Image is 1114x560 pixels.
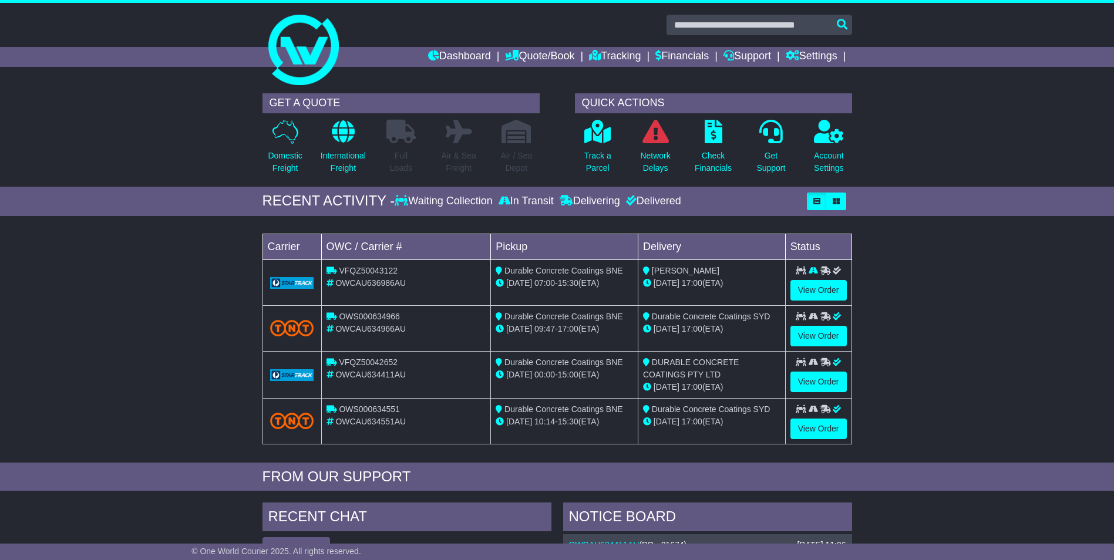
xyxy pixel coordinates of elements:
[643,277,780,289] div: (ETA)
[504,266,623,275] span: Durable Concrete Coatings BNE
[496,369,633,381] div: - (ETA)
[797,540,846,550] div: [DATE] 11:06
[654,324,679,333] span: [DATE]
[534,278,555,288] span: 07:00
[505,47,574,67] a: Quote/Book
[335,324,406,333] span: OWCAU634966AU
[682,382,702,392] span: 17:00
[191,546,361,556] span: © One World Courier 2025. All rights reserved.
[640,119,671,181] a: NetworkDelays
[496,416,633,428] div: - (ETA)
[270,369,314,381] img: GetCarrierServiceLogo
[654,382,679,392] span: [DATE]
[395,195,495,208] div: Waiting Collection
[643,416,780,428] div: (ETA)
[558,370,578,379] span: 15:00
[623,195,681,208] div: Delivered
[270,277,314,289] img: GetCarrierServiceLogo
[504,404,623,414] span: Durable Concrete Coatings BNE
[638,234,785,259] td: Delivery
[652,312,770,321] span: Durable Concrete Coatings SYD
[442,150,476,174] p: Air & Sea Freight
[506,324,532,333] span: [DATE]
[506,278,532,288] span: [DATE]
[642,540,684,549] span: PO - 21674
[589,47,641,67] a: Tracking
[643,323,780,335] div: (ETA)
[335,278,406,288] span: OWCAU636986AU
[262,234,321,259] td: Carrier
[790,326,847,346] a: View Order
[262,502,551,534] div: RECENT CHAT
[270,413,314,429] img: TNT_Domestic.png
[643,357,739,379] span: DURABLE CONCRETE COATINGS PTY LTD
[534,370,555,379] span: 00:00
[790,419,847,439] a: View Order
[682,324,702,333] span: 17:00
[558,324,578,333] span: 17:00
[270,320,314,336] img: TNT_Domestic.png
[496,323,633,335] div: - (ETA)
[569,540,846,550] div: ( )
[695,150,732,174] p: Check Financials
[813,119,844,181] a: AccountSettings
[335,417,406,426] span: OWCAU634551AU
[569,540,640,549] a: OWCAU634411AU
[785,234,852,259] td: Status
[756,119,786,181] a: GetSupport
[654,278,679,288] span: [DATE]
[643,381,780,393] div: (ETA)
[652,404,770,414] span: Durable Concrete Coatings SYD
[267,119,302,181] a: DomesticFreight
[321,234,491,259] td: OWC / Carrier #
[496,195,557,208] div: In Transit
[640,150,670,174] p: Network Delays
[506,370,532,379] span: [DATE]
[504,357,623,367] span: Durable Concrete Coatings BNE
[786,47,837,67] a: Settings
[386,150,416,174] p: Full Loads
[563,502,852,534] div: NOTICE BOARD
[506,417,532,426] span: [DATE]
[262,193,395,210] div: RECENT ACTIVITY -
[723,47,771,67] a: Support
[428,47,491,67] a: Dashboard
[575,93,852,113] div: QUICK ACTIONS
[534,324,555,333] span: 09:47
[682,278,702,288] span: 17:00
[584,150,611,174] p: Track a Parcel
[655,47,709,67] a: Financials
[654,417,679,426] span: [DATE]
[496,277,633,289] div: - (ETA)
[335,370,406,379] span: OWCAU634411AU
[339,266,398,275] span: VFQZ50043122
[339,312,400,321] span: OWS000634966
[682,417,702,426] span: 17:00
[339,357,398,367] span: VFQZ50042652
[558,278,578,288] span: 15:30
[814,150,844,174] p: Account Settings
[557,195,623,208] div: Delivering
[268,150,302,174] p: Domestic Freight
[790,372,847,392] a: View Order
[262,537,330,558] button: View All Chats
[534,417,555,426] span: 10:14
[584,119,612,181] a: Track aParcel
[694,119,732,181] a: CheckFinancials
[321,150,366,174] p: International Freight
[790,280,847,301] a: View Order
[504,312,623,321] span: Durable Concrete Coatings BNE
[558,417,578,426] span: 15:30
[652,266,719,275] span: [PERSON_NAME]
[491,234,638,259] td: Pickup
[262,468,852,485] div: FROM OUR SUPPORT
[339,404,400,414] span: OWS000634551
[320,119,366,181] a: InternationalFreight
[262,93,540,113] div: GET A QUOTE
[501,150,533,174] p: Air / Sea Depot
[756,150,785,174] p: Get Support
